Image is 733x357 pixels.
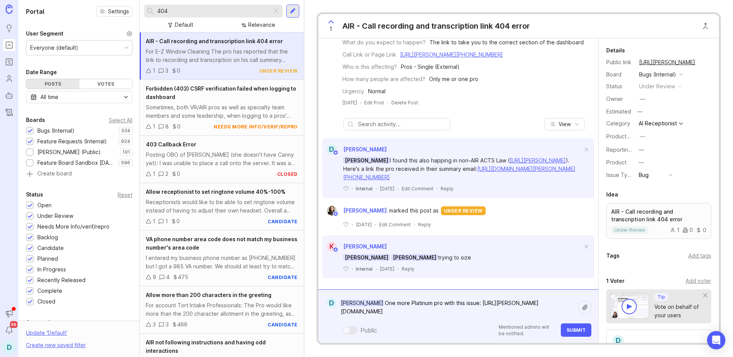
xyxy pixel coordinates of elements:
button: D [2,340,16,354]
div: Details [606,46,625,55]
div: 1 [153,122,155,131]
a: VA phone number area code does not match my business number's area codeI entered my business phon... [140,230,304,286]
div: under review [639,82,675,91]
div: · [360,99,361,106]
a: Allow receptionist to set ringtone volume 40%-100%Receptionists would like to be able to set ring... [140,183,304,230]
img: Ysabelle Eugenio [327,206,337,216]
time: [DATE] [380,186,394,191]
div: Idea [606,190,618,199]
label: Product [606,159,626,166]
div: Add voter [686,277,711,285]
div: [PERSON_NAME] (Public) [37,148,101,156]
div: Add tags [688,252,711,260]
div: Edit Post [364,99,384,106]
p: AIR - Call recording and transcription link 404 error [611,208,706,223]
div: Public link [606,58,633,67]
a: [URL][PERSON_NAME][PHONE_NUMBER] [400,51,503,58]
div: · [352,185,353,192]
div: Votes [79,79,132,89]
div: Under Review [37,212,73,220]
a: AIR - Call recording and transcription link 404 errorunder review100 [606,203,711,239]
a: Settings [96,6,132,17]
label: ProductboardID [606,133,647,140]
div: Bug [639,171,649,179]
img: Canny Home [6,5,13,13]
span: Allow receptionist to set ringtone volume 40%-100% [146,188,286,195]
div: under review [259,68,298,74]
div: · [352,266,353,272]
div: · [397,266,399,272]
div: · [436,185,438,192]
a: [URL][PERSON_NAME] [637,57,697,67]
div: 1 [153,217,155,226]
div: The link to take you to the correct section of the dashboard [429,38,584,47]
a: Forbidden (403) CSRF verification failed when logging to dashboardSometimes, both VR/AIR pros as ... [140,80,304,136]
div: · [397,185,399,192]
div: · [414,221,415,228]
div: I entered my business phone number as [PHONE_NUMBER] but I got a 985 VA number. We should at leas... [146,254,298,271]
div: · [352,221,353,228]
button: Close button [698,18,713,34]
div: Only me or one pro [429,75,478,83]
div: 0 [683,227,693,233]
span: [PERSON_NAME] [343,254,390,261]
span: [PERSON_NAME] [343,206,387,215]
button: ProductboardID [638,131,647,141]
div: D [327,144,337,154]
div: Reply [441,185,454,192]
div: Companies [26,318,57,327]
div: Call Link or Page Link [342,50,396,59]
p: Mentioned admins will be notified. [499,324,556,337]
div: For E-Z Window Cleaning The pro has reported that the link to recording and transcription on his ... [146,47,298,64]
div: Bugs (Internal) [37,127,74,135]
div: Planned [37,255,58,263]
a: Portal [2,38,16,52]
span: Allow more than 200 characters in the greeting [146,292,271,298]
div: — [635,107,645,117]
div: Complete [37,287,62,295]
div: Recently Released [37,276,86,284]
time: [DATE] [380,266,394,272]
div: Vote on behalf of your users [654,303,704,320]
div: Closed [37,297,55,306]
a: Changelog [2,105,16,119]
div: Posting OBO of [PERSON_NAME] (she doesn't have Canny yet): I was unable to place a call onto the ... [146,151,298,167]
div: Who is this affecting? [342,63,397,71]
div: Relevance [248,21,275,29]
div: 0 [176,217,180,226]
textarea: [PERSON_NAME] One more Platinum pro with this issue: [URL][PERSON_NAME][DOMAIN_NAME] [336,296,578,319]
div: · [375,221,376,228]
span: [PERSON_NAME] [391,254,438,261]
div: — [640,95,645,103]
p: Tip [657,294,665,300]
div: needs more info/verif/repro [214,123,298,130]
div: Open [37,201,52,209]
div: I found this also happing in non-AIR ACTS Law ( ). Here's a link the pro received in their summar... [343,156,582,182]
div: How many people are affected? [342,75,425,83]
a: Users [2,72,16,86]
span: Settings [108,8,129,15]
div: Select All [109,118,132,122]
button: View [544,118,585,130]
a: [DATE] [342,99,357,106]
a: [URL][PERSON_NAME] [510,157,566,164]
div: 3 [166,320,169,329]
a: Autopilot [2,89,16,102]
div: AIR - Call recording and transcription link 404 error [342,21,530,31]
div: 0 [177,122,181,131]
a: AIR - Call recording and transcription link 404 errorFor E-Z Window Cleaning The pro has reported... [140,32,304,80]
span: [PERSON_NAME] [343,146,387,153]
div: K [327,242,337,252]
p: 924 [121,138,130,144]
div: 9 [153,273,156,281]
time: [DATE] [356,222,372,227]
div: Tags [606,251,620,260]
div: 8 [165,122,169,131]
span: [PERSON_NAME] [343,243,387,250]
span: VA phone number area code does not match my business number's area code [146,236,297,251]
p: 334 [121,128,130,134]
div: Boards [26,115,45,125]
div: Reset [118,193,132,197]
time: [DATE] [342,100,357,105]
